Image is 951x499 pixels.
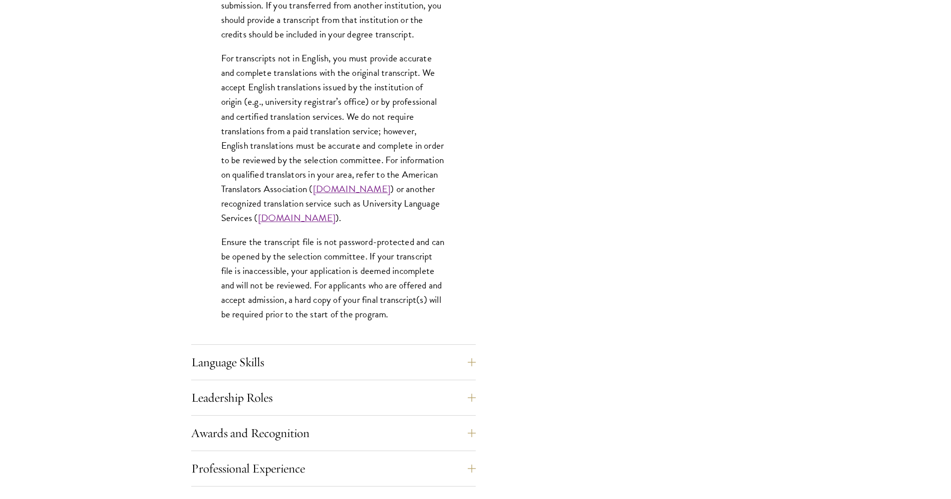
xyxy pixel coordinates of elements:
[191,386,476,410] button: Leadership Roles
[313,182,391,196] a: [DOMAIN_NAME]
[191,457,476,481] button: Professional Experience
[221,51,446,225] p: For transcripts not in English, you must provide accurate and complete translations with the orig...
[191,350,476,374] button: Language Skills
[258,211,336,225] a: [DOMAIN_NAME]
[221,235,446,321] p: Ensure the transcript file is not password-protected and can be opened by the selection committee...
[191,421,476,445] button: Awards and Recognition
